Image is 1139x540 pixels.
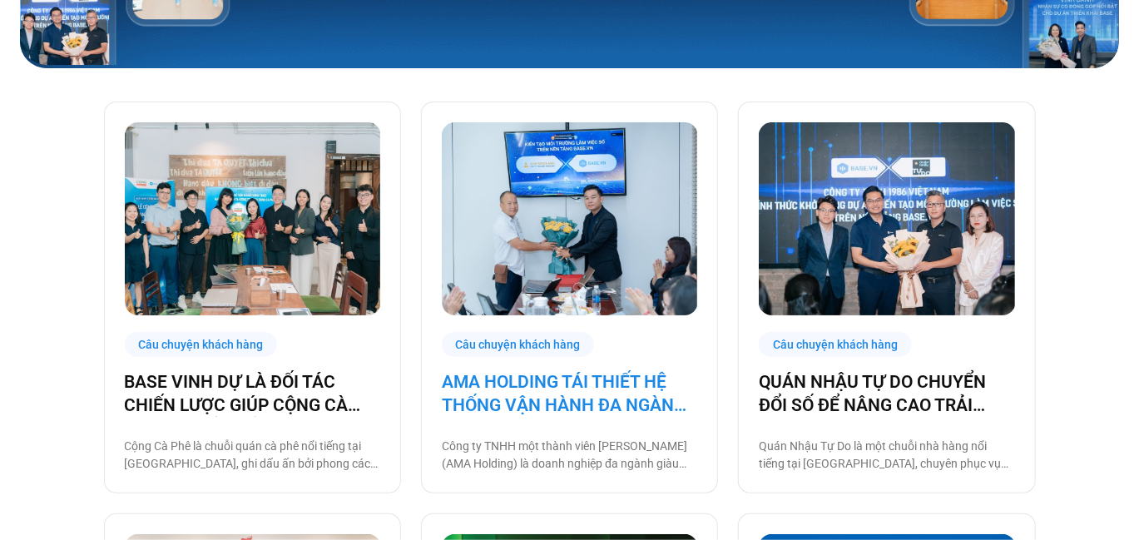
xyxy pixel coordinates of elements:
p: Cộng Cà Phê là chuỗi quán cà phê nổi tiếng tại [GEOGRAPHIC_DATA], ghi dấu ấn bởi phong cách thiết... [125,438,380,473]
div: Câu chuyện khách hàng [442,332,595,358]
a: AMA HOLDING TÁI THIẾT HỆ THỐNG VẬN HÀNH ĐA NGÀNH CÙNG [DOMAIN_NAME] [442,370,697,417]
a: QUÁN NHẬU TỰ DO CHUYỂN ĐỔI SỐ ĐỂ NÂNG CAO TRẢI NGHIỆM CHO 1000 NHÂN SỰ [759,370,1014,417]
div: Câu chuyện khách hàng [125,332,278,358]
p: Công ty TNHH một thành viên [PERSON_NAME] (AMA Holding) là doanh nghiệp đa ngành giàu tiềm lực, h... [442,438,697,473]
p: Quán Nhậu Tự Do là một chuỗi nhà hàng nổi tiếng tại [GEOGRAPHIC_DATA], chuyên phục vụ các món nhậ... [759,438,1014,473]
div: Câu chuyện khách hàng [759,332,912,358]
a: BASE VINH DỰ LÀ ĐỐI TÁC CHIẾN LƯỢC GIÚP CỘNG CÀ PHÊ CHUYỂN ĐỔI SỐ VẬN HÀNH! [125,370,380,417]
